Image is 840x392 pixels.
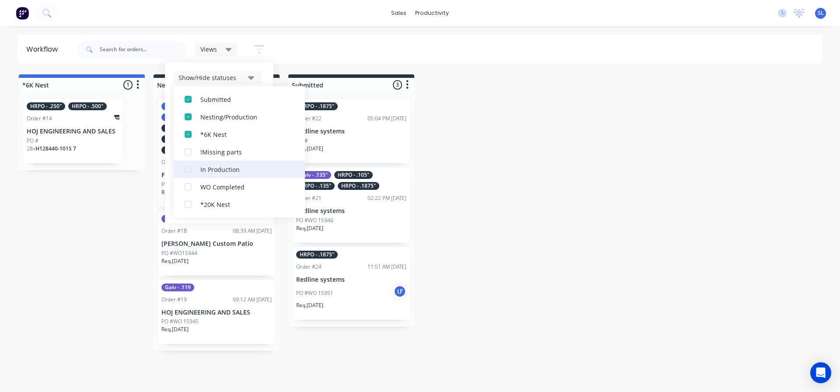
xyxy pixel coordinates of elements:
div: 11:51 AM [DATE] [367,263,406,271]
div: All [200,77,288,86]
div: Workflow [26,44,62,55]
div: 05:04 PM [DATE] [367,115,406,122]
p: PO #WO 15946 [296,217,333,224]
div: LF [393,285,406,298]
div: Order #7 [161,158,184,166]
div: Galv - .135" [296,171,331,179]
div: HRPO - .1190" [161,135,203,143]
div: *20K Nest [200,199,288,209]
div: HRPO - .1875" [338,182,379,190]
p: HOJ ENGINEERING AND SALES [27,128,119,135]
div: HRPO - .1875"Order #2411:51 AM [DATE]Redline systemsPO #WO 15951LFReq.[DATE] [293,247,410,320]
div: CS - .0478" [161,124,195,132]
p: Redline systems [296,207,406,215]
p: [PERSON_NAME] Custom Patio [161,240,272,248]
p: Req. [DATE] [161,257,189,265]
div: 02:22 PM [DATE] [367,194,406,202]
div: Nesting/Production [200,112,288,121]
div: 5052 Al - .250 [161,113,202,121]
p: Redline systems [296,128,406,135]
p: Fluid Power Training Institute [161,171,272,179]
div: HRPO - .1875" [296,251,338,259]
div: HRPO - .250" [27,102,65,110]
div: *6K Nest [200,129,288,139]
div: Galv - .119Order #1909:12 AM [DATE]HOJ ENGINEERING AND SALESPO #WO 15945Req.[DATE] [158,280,275,344]
div: Order #14 [27,115,52,122]
span: 28 x [27,145,35,152]
p: PO #WO 15938 [161,181,199,189]
div: productivity [411,7,453,20]
div: !Missing parts [200,147,288,156]
div: Order #21 [296,194,322,202]
p: Redline systems [296,276,406,283]
div: HRPO - .500" [68,102,107,110]
span: SL [818,9,824,17]
p: Req. [DATE] [161,189,189,196]
div: HRPO - .135" [296,182,335,190]
div: Submitted [200,94,288,104]
div: Galv - .135"HRPO - .105"HRPO - .135"HRPO - .1875"Order #2102:22 PM [DATE]Redline systemsPO #WO 15... [293,168,410,243]
div: 5052 Al - .125"5052 Al - .1905052 Al - .250CS - .0359"CS - .0478"CS - .0625"CS - .075"HRPO - .119... [158,99,275,207]
img: Factory [16,7,29,20]
span: Views [200,45,217,54]
div: WO Completed [200,182,288,191]
div: 09:12 AM [DATE] [233,296,272,304]
div: HRPO - .250" [161,146,200,154]
div: HRPO - .250"HRPO - .500"Order #14HOJ ENGINEERING AND SALESPO #28xH128440-101S 7 [23,99,123,163]
div: Order #19 [161,296,187,304]
input: Search for orders... [100,41,186,58]
p: Req. [DATE] [161,325,189,333]
div: Open Intercom Messenger [810,362,831,383]
p: Req. [DATE] [296,301,323,309]
div: 08:39 AM [DATE] [233,227,272,235]
div: 1-Cutting [200,217,288,226]
div: HRPO - .1875" [296,102,338,110]
div: HRPO - .105" [334,171,373,179]
p: PO #WO 15945 [161,318,199,325]
div: In Production [200,164,288,174]
p: PO #WO 15951 [296,289,333,297]
div: Galv - .119 [161,215,194,223]
div: sales [387,7,411,20]
div: Show/Hide statuses [178,73,245,82]
div: Order #18 [161,227,187,235]
div: Galv - .119 [161,283,194,291]
p: Req. [DATE] [296,224,323,232]
div: 5052 Al - .125" [161,102,204,110]
div: Order #24 [296,263,322,271]
p: HOJ ENGINEERING AND SALES [161,309,272,316]
div: HRPO - .1875"Order #2205:04 PM [DATE]Redline systemsPO #Req.[DATE] [293,99,410,163]
div: Order #22 [296,115,322,122]
div: Galv - .119Order #1808:39 AM [DATE][PERSON_NAME] Custom PatioPO #WO15944Req.[DATE] [158,211,275,276]
p: PO #WO15944 [161,249,197,257]
span: H128440-101S 7 [35,145,76,152]
p: Req. [DATE] [296,145,323,153]
p: PO # [27,137,38,145]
